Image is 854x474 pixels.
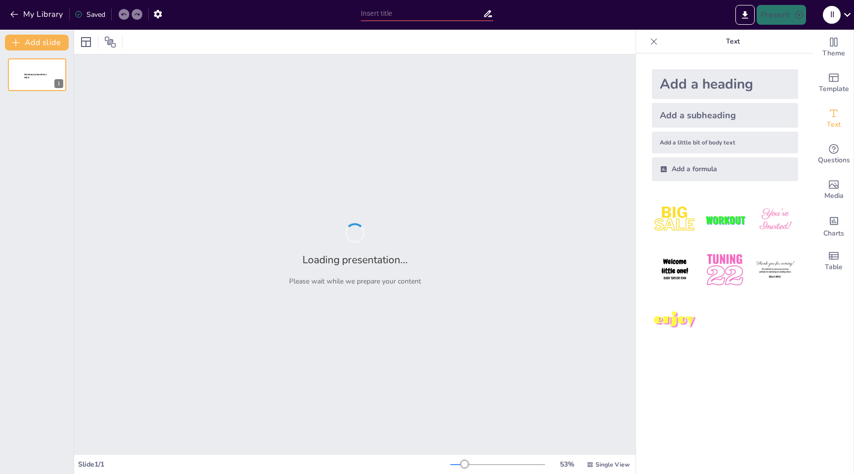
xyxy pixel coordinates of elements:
[702,247,748,293] img: 5.jpeg
[652,132,798,153] div: Add a little bit of body text
[818,155,850,166] span: Questions
[822,48,845,59] span: Theme
[7,6,67,22] button: My Library
[702,197,748,243] img: 2.jpeg
[814,65,854,101] div: Add ready made slides
[814,101,854,137] div: Add text boxes
[75,10,105,19] div: Saved
[652,297,698,343] img: 7.jpeg
[662,30,804,53] p: Text
[652,103,798,128] div: Add a subheading
[735,5,755,25] button: Export to PowerPoint
[596,461,630,469] span: Single View
[652,69,798,99] div: Add a heading
[302,253,408,267] h2: Loading presentation...
[24,73,46,79] span: Sendsteps presentation editor
[652,197,698,243] img: 1.jpeg
[361,6,483,21] input: Insert title
[289,277,421,286] p: Please wait while we prepare your content
[814,208,854,243] div: Add charts and graphs
[823,228,844,239] span: Charts
[652,247,698,293] img: 4.jpeg
[5,35,69,50] button: Add slide
[54,79,63,88] div: 1
[752,197,798,243] img: 3.jpeg
[825,262,843,273] span: Table
[814,137,854,172] div: Get real-time input from your audience
[652,157,798,181] div: Add a formula
[757,5,806,25] button: Present
[752,247,798,293] img: 6.jpeg
[814,30,854,65] div: Change the overall theme
[819,84,849,95] span: Template
[827,119,841,130] span: Text
[814,243,854,279] div: Add a table
[823,5,841,25] button: I I
[78,34,94,50] div: Layout
[555,460,579,469] div: 53 %
[78,460,450,469] div: Slide 1 / 1
[823,6,841,24] div: I I
[824,190,844,201] span: Media
[104,36,116,48] span: Position
[8,58,66,91] div: 1
[814,172,854,208] div: Add images, graphics, shapes or video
